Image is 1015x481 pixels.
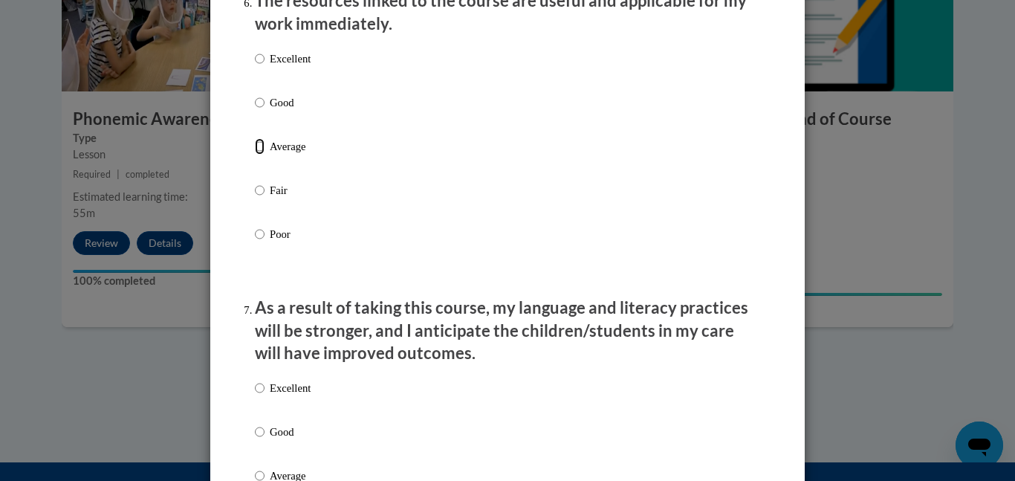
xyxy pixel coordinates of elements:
input: Excellent [255,51,265,67]
p: Poor [270,226,311,242]
p: Average [270,138,311,155]
input: Poor [255,226,265,242]
p: Good [270,94,311,111]
p: Good [270,424,311,440]
input: Good [255,94,265,111]
input: Fair [255,182,265,198]
input: Average [255,138,265,155]
input: Excellent [255,380,265,396]
p: As a result of taking this course, my language and literacy practices will be stronger, and I ant... [255,297,760,365]
p: Fair [270,182,311,198]
p: Excellent [270,380,311,396]
p: Excellent [270,51,311,67]
input: Good [255,424,265,440]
